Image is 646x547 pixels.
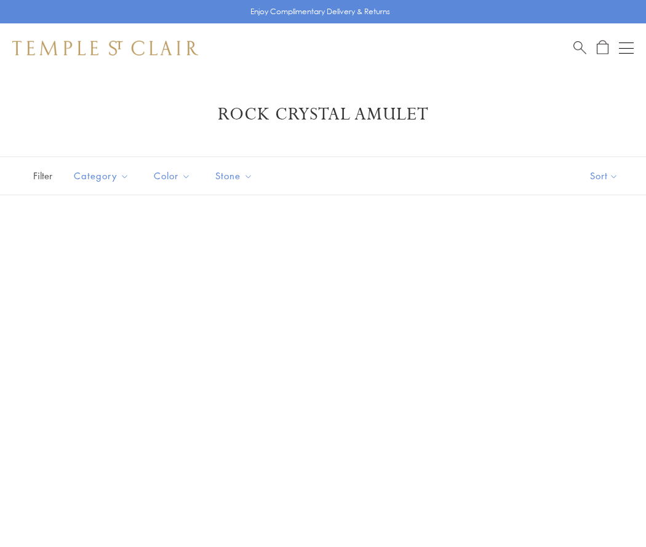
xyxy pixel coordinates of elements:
[65,162,138,190] button: Category
[68,168,138,184] span: Category
[597,40,608,55] a: Open Shopping Bag
[562,157,646,195] button: Show sort by
[250,6,390,18] p: Enjoy Complimentary Delivery & Returns
[206,162,262,190] button: Stone
[145,162,200,190] button: Color
[619,41,634,55] button: Open navigation
[12,41,198,55] img: Temple St. Clair
[31,103,615,126] h1: Rock Crystal Amulet
[573,40,586,55] a: Search
[148,168,200,184] span: Color
[209,168,262,184] span: Stone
